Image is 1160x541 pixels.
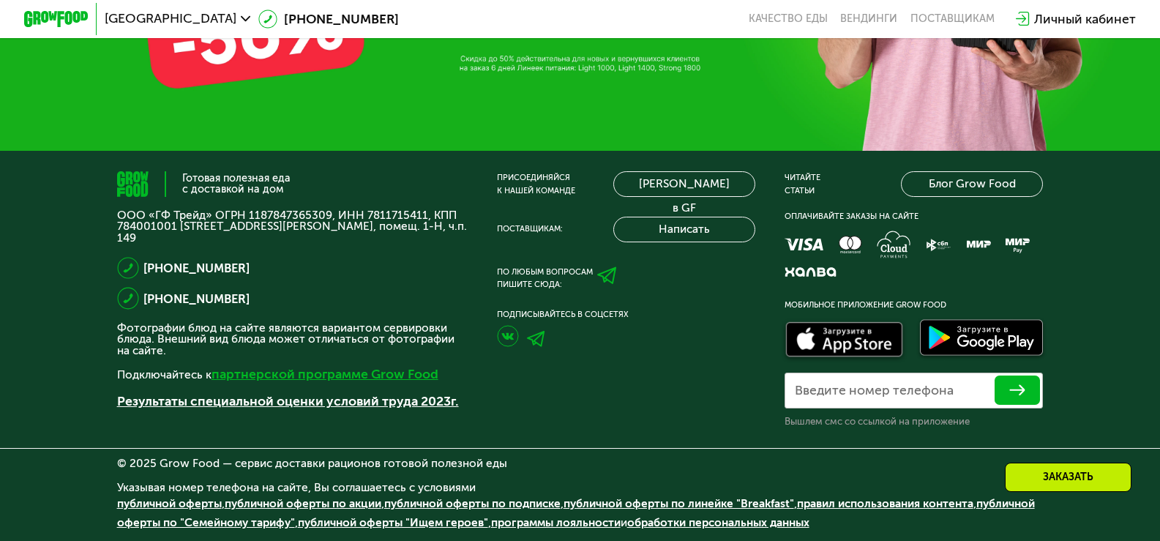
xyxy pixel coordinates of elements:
div: Подписывайтесь в соцсетях [497,308,755,321]
div: Присоединяйся к нашей команде [497,171,575,197]
a: Результаты специальной оценки условий труда 2023г. [117,393,459,409]
div: Читайте статьи [785,171,820,197]
label: Введите номер телефона [795,386,954,395]
a: публичной оферты [117,497,222,510]
a: публичной оферты "Ищем героев" [298,516,488,529]
button: Написать [613,217,755,242]
a: публичной оферты по акции [225,497,381,510]
div: Вышлем смс со ссылкой на приложение [785,415,1043,428]
div: Поставщикам: [497,223,563,236]
p: ООО «ГФ Трейд» ОГРН 1187847365309, ИНН 7811715411, КПП 784001001 [STREET_ADDRESS][PERSON_NAME], п... [117,210,468,244]
div: поставщикам [910,12,995,26]
span: [GEOGRAPHIC_DATA] [105,12,236,26]
div: Готовая полезная еда с доставкой на дом [182,174,291,195]
a: Качество еды [749,12,828,26]
a: публичной оферты по подписке [384,497,561,510]
a: публичной оферты по линейке "Breakfast" [564,497,794,510]
div: © 2025 Grow Food — сервис доставки рационов готовой полезной еды [117,458,1044,469]
a: [PERSON_NAME] в GF [613,171,755,197]
div: По любым вопросам пишите сюда: [497,266,593,291]
p: Подключайтесь к [117,365,468,384]
a: Блог Grow Food [901,171,1043,197]
a: [PHONE_NUMBER] [258,10,399,29]
div: Оплачивайте заказы на сайте [785,210,1043,223]
a: правил использования контента [797,497,973,510]
a: программы лояльности [491,516,621,529]
a: [PHONE_NUMBER] [143,258,250,277]
div: Мобильное приложение Grow Food [785,299,1043,312]
img: Доступно в Google Play [916,316,1047,362]
span: , , , , , , , и [117,497,1035,529]
a: Вендинги [840,12,897,26]
p: Фотографии блюд на сайте являются вариантом сервировки блюда. Внешний вид блюда может отличаться ... [117,323,468,357]
a: партнерской программе Grow Food [212,366,438,382]
div: Заказать [1005,463,1131,492]
div: Указывая номер телефона на сайте, Вы соглашаетесь с условиями [117,482,1044,540]
a: обработки персональных данных [627,516,809,529]
a: [PHONE_NUMBER] [143,289,250,308]
div: Личный кабинет [1034,10,1136,29]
